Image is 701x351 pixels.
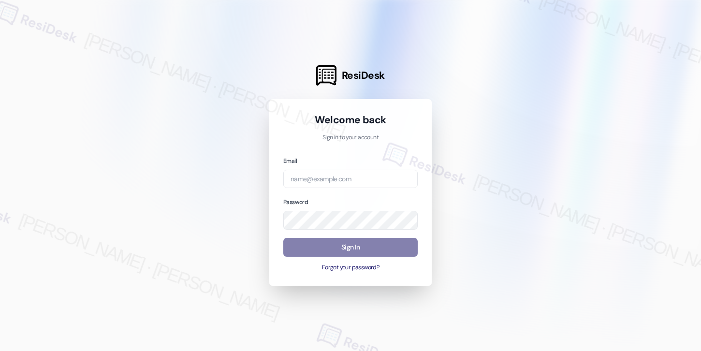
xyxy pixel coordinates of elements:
[316,65,336,86] img: ResiDesk Logo
[283,238,418,257] button: Sign In
[283,198,308,206] label: Password
[283,113,418,127] h1: Welcome back
[283,133,418,142] p: Sign in to your account
[283,157,297,165] label: Email
[283,263,418,272] button: Forgot your password?
[283,170,418,189] input: name@example.com
[342,69,385,82] span: ResiDesk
